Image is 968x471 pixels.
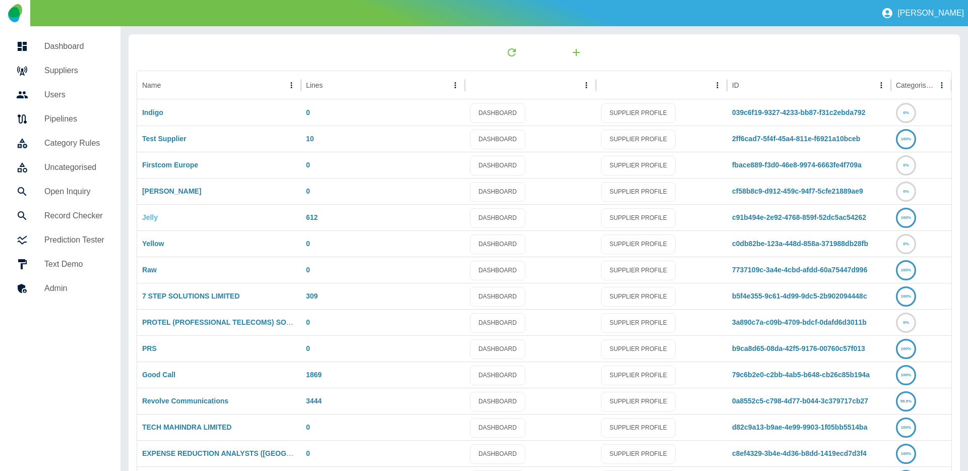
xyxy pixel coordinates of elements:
[732,213,866,221] a: c91b494e-2e92-4768-859f-52dc5ac54262
[8,228,112,252] a: Prediction Tester
[306,213,318,221] a: 612
[470,234,525,254] a: DASHBOARD
[732,108,866,116] a: 039c6f19-9327-4233-bb87-f31c2ebda792
[44,137,104,149] h5: Category Rules
[142,371,175,379] a: Good Call
[601,339,676,359] a: SUPPLIER PROFILE
[142,187,201,195] a: [PERSON_NAME]
[903,320,909,325] text: 0%
[306,266,310,274] a: 0
[896,318,916,326] a: 0%
[896,371,916,379] a: 100%
[8,4,22,22] img: Logo
[470,130,525,149] a: DASHBOARD
[44,282,104,295] h5: Admin
[8,83,112,107] a: Users
[901,215,911,220] text: 100%
[142,449,371,457] a: EXPENSE REDUCTION ANALYSTS ([GEOGRAPHIC_DATA]) LIMITED
[732,344,865,352] a: b9ca8d65-08da-42f5-9176-00760c57f013
[901,137,911,141] text: 100%
[142,161,198,169] a: Firstcom Europe
[44,65,104,77] h5: Suppliers
[306,344,310,352] a: 0
[44,113,104,125] h5: Pipelines
[901,451,911,456] text: 100%
[732,423,868,431] a: d82c9a13-b9ae-4e99-9903-1f05bb5514ba
[284,78,298,92] button: Name column menu
[601,156,676,175] a: SUPPLIER PROFILE
[601,103,676,123] a: SUPPLIER PROFILE
[306,292,318,300] a: 309
[601,392,676,411] a: SUPPLIER PROFILE
[306,240,310,248] a: 0
[470,103,525,123] a: DASHBOARD
[142,292,239,300] a: 7 STEP SOLUTIONS LIMITED
[935,78,949,92] button: Categorised column menu
[896,135,916,143] a: 100%
[896,266,916,274] a: 100%
[8,252,112,276] a: Text Demo
[874,78,888,92] button: ID column menu
[732,161,862,169] a: fbace889-f3d0-46e8-9974-6663fe4f709a
[732,81,739,89] div: ID
[877,3,968,23] button: [PERSON_NAME]
[732,266,868,274] a: 7737109c-3a4e-4cbd-afdd-60a75447d996
[470,313,525,333] a: DASHBOARD
[896,292,916,300] a: 100%
[44,234,104,246] h5: Prediction Tester
[306,397,322,405] a: 3444
[579,78,593,92] button: column menu
[142,135,187,143] a: Test Supplier
[470,339,525,359] a: DASHBOARD
[8,131,112,155] a: Category Rules
[142,318,347,326] a: PROTEL (PROFESSIONAL TELECOMS) SOLUTIONS LIMITED
[142,344,157,352] a: PRS
[8,155,112,180] a: Uncategorised
[8,276,112,301] a: Admin
[901,425,911,430] text: 100%
[306,161,310,169] a: 0
[470,261,525,280] a: DASHBOARD
[601,182,676,202] a: SUPPLIER PROFILE
[142,240,164,248] a: Yellow
[601,313,676,333] a: SUPPLIER PROFILE
[896,397,916,405] a: 99.9%
[306,449,310,457] a: 0
[44,186,104,198] h5: Open Inquiry
[44,210,104,222] h5: Record Checker
[896,161,916,169] a: 0%
[44,89,104,101] h5: Users
[306,135,314,143] a: 10
[448,78,462,92] button: Lines column menu
[44,40,104,52] h5: Dashboard
[8,107,112,131] a: Pipelines
[306,108,310,116] a: 0
[732,187,863,195] a: cf58b8c9-d912-459c-94f7-5cfe21889ae9
[732,292,867,300] a: b5f4e355-9c61-4d99-9dc5-2b902094448c
[710,78,724,92] button: column menu
[896,81,934,89] div: Categorised
[470,287,525,307] a: DASHBOARD
[601,234,676,254] a: SUPPLIER PROFILE
[142,266,157,274] a: Raw
[901,373,911,377] text: 100%
[44,161,104,173] h5: Uncategorised
[732,449,867,457] a: c8ef4329-3b4e-4d36-b8dd-1419ecd7d3f4
[470,208,525,228] a: DASHBOARD
[903,189,909,194] text: 0%
[903,242,909,246] text: 0%
[8,204,112,228] a: Record Checker
[470,366,525,385] a: DASHBOARD
[896,240,916,248] a: 0%
[601,287,676,307] a: SUPPLIER PROFILE
[901,346,911,351] text: 100%
[142,423,232,431] a: TECH MAHINDRA LIMITED
[903,110,909,115] text: 0%
[306,423,310,431] a: 0
[897,9,964,18] p: [PERSON_NAME]
[306,371,322,379] a: 1869
[142,397,228,405] a: Revolve Communications
[470,156,525,175] a: DASHBOARD
[732,318,867,326] a: 3a890c7a-c09b-4709-bdcf-0dafd6d3011b
[896,449,916,457] a: 100%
